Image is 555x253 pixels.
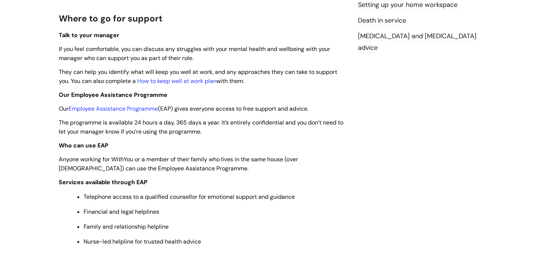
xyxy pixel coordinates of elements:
span: Family and relationship helpline [84,223,169,230]
span: Nurse-led helpline for trusted health advice [84,238,201,245]
span: If you feel comfortable, you can discuss any struggles with your mental health and wellbeing with... [59,45,330,62]
span: Where to go for support [59,13,162,24]
strong: Who can use EAP [59,142,108,149]
span: Telephone access to a qualified counsellor for emotional support and guidance [84,193,295,201]
a: [MEDICAL_DATA] and [MEDICAL_DATA] advice [358,32,477,53]
a: How to keep well at work plan [137,77,216,85]
span: Talk to your manager [59,31,119,39]
span: They can help you identify what will keep you well at work, and any approaches they can take to s... [59,68,337,85]
a: Death in service [358,16,406,25]
a: Employee Assistance Programme [69,105,158,112]
span: Our (EAP) gives everyone access to free support and advice. [59,105,308,112]
span: Anyone working for WithYou or a member of their family who lives in the same house (over [DEMOGRA... [59,155,298,172]
span: Financial and legal helplines [84,208,159,216]
span: with them. [216,77,244,85]
span: Our Employee Assistance Programme [59,91,167,99]
strong: Services available through EAP [59,178,147,186]
a: Setting up your home workspace [358,0,458,10]
span: The programme is available 24 hours a day, 365 days a year. It’s entirely confidential and you do... [59,119,343,135]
